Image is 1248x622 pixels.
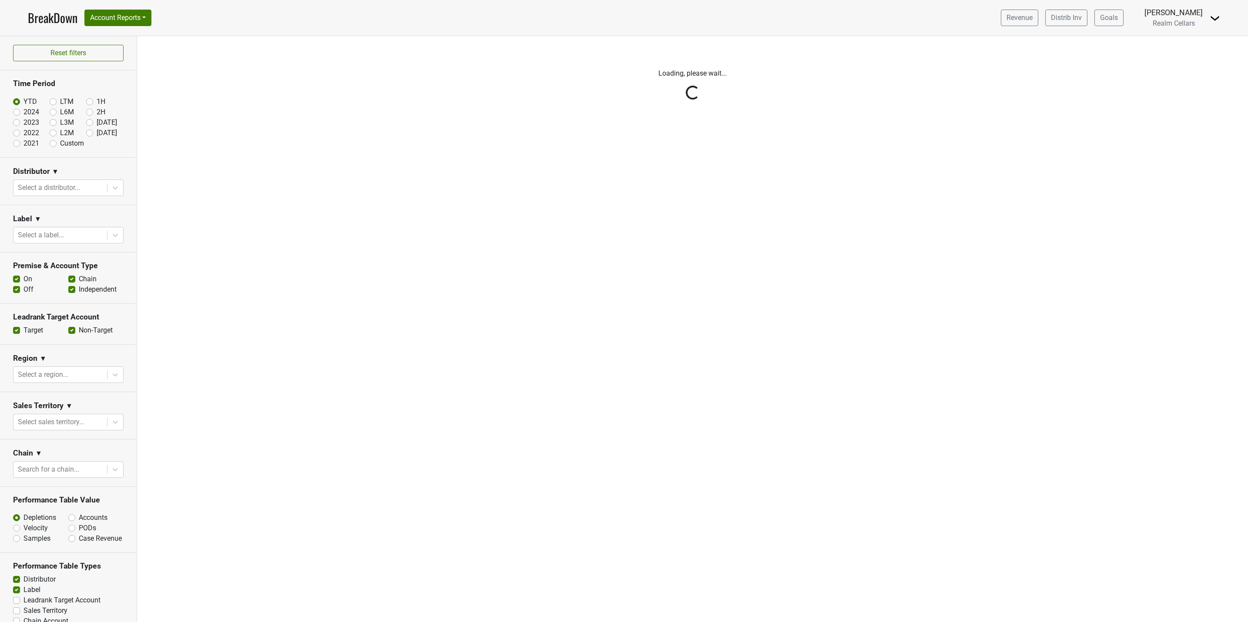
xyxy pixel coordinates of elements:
p: Loading, please wait... [451,68,934,79]
button: Account Reports [84,10,151,26]
img: Dropdown Menu [1210,13,1220,23]
a: Distrib Inv [1045,10,1087,26]
span: Realm Cellars [1153,19,1195,27]
div: [PERSON_NAME] [1144,7,1203,18]
a: Goals [1094,10,1124,26]
a: BreakDown [28,9,77,27]
a: Revenue [1001,10,1038,26]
